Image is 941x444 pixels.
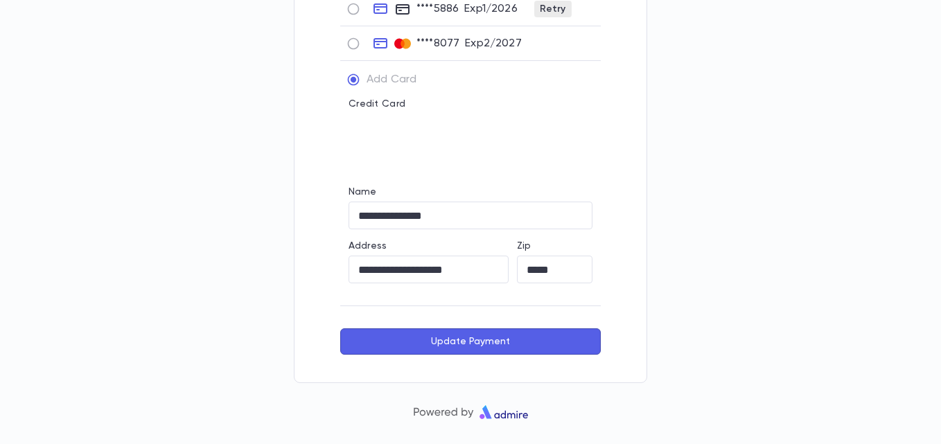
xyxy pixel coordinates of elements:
p: Add Card [367,73,416,87]
p: Exp 2 / 2027 [465,37,521,51]
p: Exp 1 / 2026 [464,2,517,16]
button: Update Payment [340,328,601,355]
label: Name [349,186,377,197]
label: Zip [517,240,531,251]
label: Address [349,240,387,251]
p: Credit Card [349,98,592,109]
span: Retry [534,3,572,15]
